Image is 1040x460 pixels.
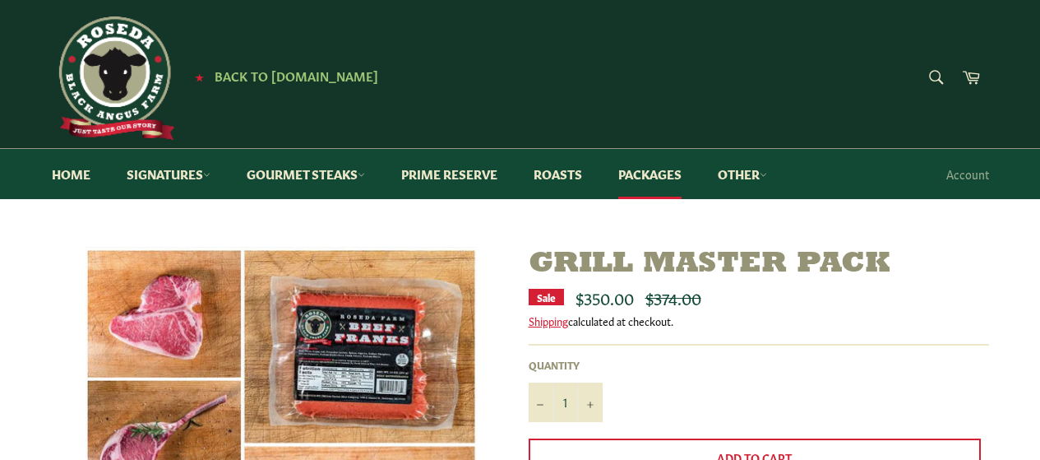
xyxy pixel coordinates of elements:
a: Prime Reserve [385,149,514,199]
a: Account [938,150,997,198]
button: Increase item quantity by one [578,383,603,422]
s: $374.00 [645,286,701,309]
span: Back to [DOMAIN_NAME] [215,67,378,84]
div: Sale [529,289,564,305]
a: Gourmet Steaks [230,149,381,199]
span: $350.00 [575,286,634,309]
label: Quantity [529,358,603,372]
a: Home [35,149,107,199]
a: Packages [602,149,698,199]
span: ★ [195,70,204,83]
a: Other [701,149,783,199]
a: Signatures [110,149,227,199]
img: Roseda Beef [52,16,175,140]
a: Roasts [517,149,599,199]
a: ★ Back to [DOMAIN_NAME] [187,70,378,83]
button: Reduce item quantity by one [529,383,553,422]
a: Shipping [529,313,568,328]
h1: Grill Master Pack [529,247,989,282]
div: calculated at checkout. [529,314,989,328]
